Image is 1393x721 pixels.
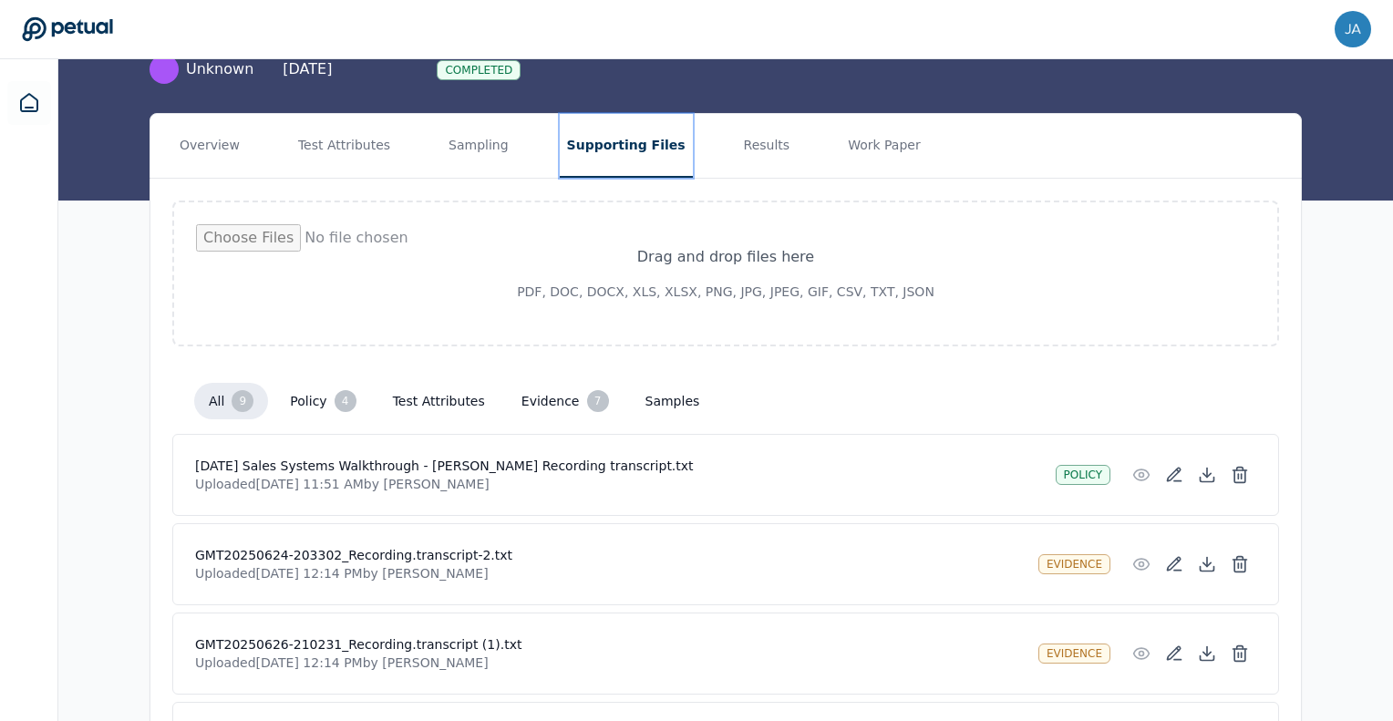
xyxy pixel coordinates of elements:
[7,81,51,125] a: Dashboard
[195,546,1024,564] h4: GMT20250624-203302_Recording.transcript-2.txt
[195,457,1041,475] h4: [DATE] Sales Systems Walkthrough - [PERSON_NAME] Recording transcript.txt
[1038,644,1110,664] div: Evidence
[1191,458,1223,491] button: Download File
[1223,458,1256,491] button: Delete File
[378,385,500,417] button: Test Attributes
[1125,458,1158,491] button: Preview File (hover for quick preview, click for full view)
[1038,554,1110,574] div: Evidence
[186,58,253,80] span: Unknown
[1223,548,1256,581] button: Delete File
[841,114,928,178] button: Work Paper
[194,383,268,419] button: All9
[1191,548,1223,581] button: Download File
[631,385,715,417] button: Samples
[1158,637,1191,670] button: Add/Edit Description
[437,60,521,80] div: Completed
[1191,637,1223,670] button: Download File
[291,114,397,178] button: Test Attributes
[1158,458,1191,491] button: Add/Edit Description
[232,390,253,412] div: 9
[150,114,1301,178] nav: Tabs
[22,16,113,42] a: Go to Dashboard
[172,114,247,178] button: Overview
[275,383,370,419] button: Policy4
[335,390,356,412] div: 4
[195,475,1041,493] p: Uploaded [DATE] 11:51 AM by [PERSON_NAME]
[195,654,1024,672] p: Uploaded [DATE] 12:14 PM by [PERSON_NAME]
[441,114,516,178] button: Sampling
[507,383,624,419] button: Evidence7
[195,564,1024,582] p: Uploaded [DATE] 12:14 PM by [PERSON_NAME]
[1125,637,1158,670] button: Preview File (hover for quick preview, click for full view)
[737,114,798,178] button: Results
[1335,11,1371,47] img: jaysen.wibowo@workday.com
[283,58,408,80] div: [DATE]
[587,390,609,412] div: 7
[195,635,1024,654] h4: GMT20250626-210231_Recording.transcript (1).txt
[560,114,693,178] button: Supporting Files
[1223,637,1256,670] button: Delete File
[1125,548,1158,581] button: Preview File (hover for quick preview, click for full view)
[1158,548,1191,581] button: Add/Edit Description
[1056,465,1110,485] div: Policy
